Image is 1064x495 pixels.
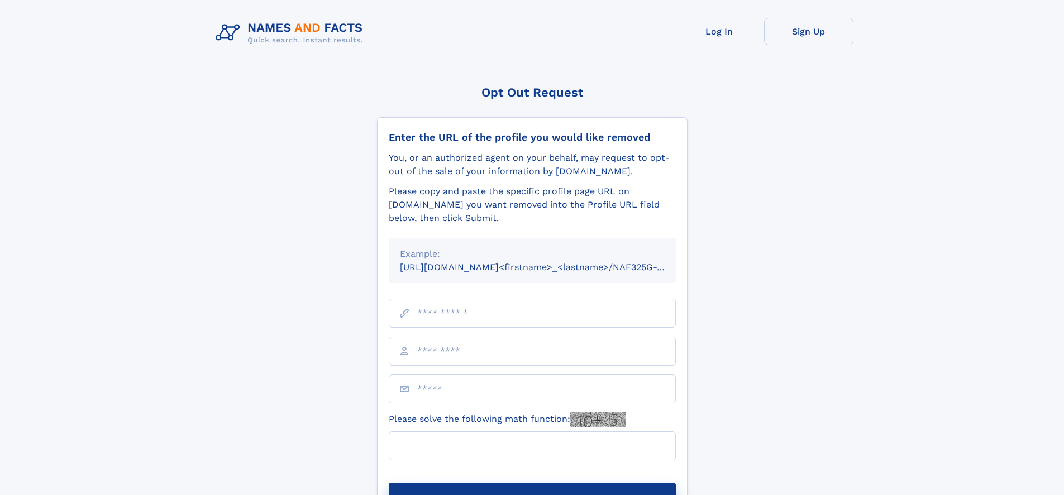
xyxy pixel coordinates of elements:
[211,18,372,48] img: Logo Names and Facts
[389,131,676,143] div: Enter the URL of the profile you would like removed
[764,18,853,45] a: Sign Up
[389,185,676,225] div: Please copy and paste the specific profile page URL on [DOMAIN_NAME] you want removed into the Pr...
[377,85,688,99] div: Opt Out Request
[400,247,665,261] div: Example:
[389,151,676,178] div: You, or an authorized agent on your behalf, may request to opt-out of the sale of your informatio...
[389,412,626,427] label: Please solve the following math function:
[675,18,764,45] a: Log In
[400,262,697,272] small: [URL][DOMAIN_NAME]<firstname>_<lastname>/NAF325G-xxxxxxxx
